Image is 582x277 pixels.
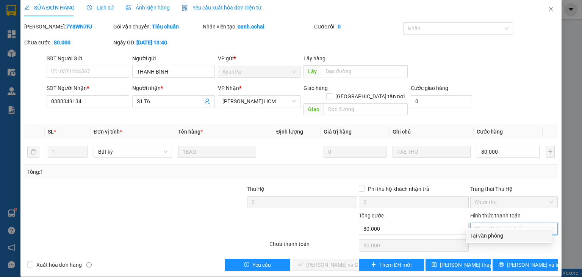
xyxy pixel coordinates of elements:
[324,129,352,135] span: Giá trị hàng
[238,24,264,30] b: oanh.cohai
[379,261,411,269] span: Thêm ĐH mới
[470,185,558,193] div: Trạng thái Thu Hộ
[432,262,437,268] span: save
[87,5,92,10] span: clock-circle
[324,146,386,158] input: 0
[27,168,225,176] div: Tổng: 1
[390,124,474,139] th: Ghi chú
[222,96,296,107] span: Trần Phú HCM
[475,223,553,235] span: Chọn HT Thanh Toán
[225,259,291,271] button: exclamation-circleYêu cầu
[365,185,432,193] span: Phí thu hộ khách nhận trả
[47,54,129,63] div: SĐT Người Gửi
[507,261,560,269] span: [PERSON_NAME] và In
[470,212,521,219] label: Hình thức thanh toán
[244,262,249,268] span: exclamation-circle
[68,52,100,66] span: CUỘN
[440,261,501,269] span: [PERSON_NAME] thay đổi
[203,22,313,31] div: Nhân viên tạo:
[3,24,41,35] h2: XVKK53L7
[276,129,303,135] span: Định lượng
[269,240,358,253] div: Chưa thanh toán
[136,39,167,46] b: [DATE] 13:40
[218,85,239,91] span: VP Nhận
[94,129,122,135] span: Đơn vị tính
[411,85,448,91] label: Cước giao hàng
[182,5,262,11] span: Yêu cầu xuất hóa đơn điện tử
[66,24,92,30] b: 7Y8WN7FJ
[126,5,170,11] span: Ảnh kiện hàng
[24,5,30,10] span: edit
[24,5,75,11] span: SỬA ĐƠN HÀNG
[546,146,555,158] button: plus
[314,22,402,31] div: Cước rồi :
[359,259,424,271] button: plusThêm ĐH mới
[470,231,548,240] div: Tại văn phòng
[126,5,131,10] span: picture
[132,84,215,92] div: Người nhận
[304,55,325,61] span: Lấy hàng
[19,5,51,17] b: Cô Hai
[426,259,491,271] button: save[PERSON_NAME] thay đổi
[477,129,503,135] span: Cước hàng
[304,85,328,91] span: Giao hàng
[411,95,472,107] input: Cước giao hàng
[3,6,16,18] img: logo.jpg
[493,259,558,271] button: printer[PERSON_NAME] và In
[332,92,408,101] span: [GEOGRAPHIC_DATA] tận nơi
[218,54,300,63] div: VP gửi
[371,262,376,268] span: plus
[359,212,384,219] span: Tổng cước
[87,5,114,11] span: Lịch sử
[24,22,112,31] div: [PERSON_NAME]:
[47,84,129,92] div: SĐT Người Nhận
[304,65,321,77] span: Lấy
[204,98,210,104] span: user-add
[222,66,296,77] span: AyunPa
[152,24,179,30] b: Tiêu chuẩn
[113,22,201,31] div: Gói vận chuyển:
[54,39,70,46] b: 80.000
[499,262,504,268] span: printer
[68,41,148,50] span: [PERSON_NAME] HCM
[24,38,112,47] div: Chưa cước :
[324,103,408,115] input: Dọc đường
[86,262,92,268] span: info-circle
[27,146,39,158] button: delete
[475,197,553,208] span: Chưa thu
[252,261,271,269] span: Yêu cầu
[113,38,201,47] div: Ngày GD:
[338,24,341,30] b: 0
[132,54,215,63] div: Người gửi
[178,146,256,158] input: VD: Bàn, Ghế
[48,129,54,135] span: SL
[182,5,188,11] img: icon
[292,259,357,271] button: check[PERSON_NAME] và Giao hàng
[68,20,95,26] span: [DATE] 14:59
[98,146,167,157] span: Bất kỳ
[304,103,324,115] span: Giao
[321,65,408,77] input: Dọc đường
[68,29,82,38] span: Gửi:
[393,146,471,158] input: Ghi Chú
[247,186,264,192] span: Thu Hộ
[178,129,203,135] span: Tên hàng
[33,261,85,269] span: Xuất hóa đơn hàng
[548,6,554,12] span: close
